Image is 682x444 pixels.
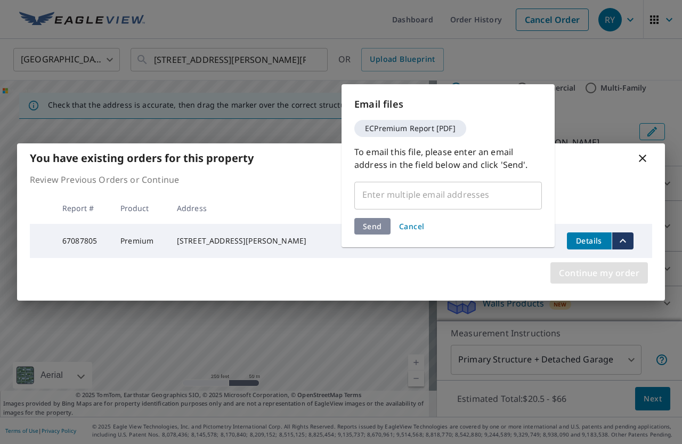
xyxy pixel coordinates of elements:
p: Review Previous Orders or Continue [30,173,652,186]
button: filesDropdownBtn-67087805 [612,232,634,249]
th: Report # [54,192,112,224]
span: Cancel [399,221,425,231]
input: Enter multiple email addresses [359,184,521,205]
td: [DATE] [333,224,379,258]
div: [STREET_ADDRESS][PERSON_NAME] [177,236,324,246]
th: Product [112,192,168,224]
button: Continue my order [550,262,648,284]
span: ECPremium Report [PDF] [359,125,462,132]
th: Date [333,192,379,224]
button: detailsBtn-67087805 [567,232,612,249]
span: Details [573,236,605,246]
button: Cancel [395,218,429,235]
p: To email this file, please enter an email address in the field below and click 'Send'. [354,146,542,171]
td: Premium [112,224,168,258]
span: Continue my order [559,265,639,280]
th: Address [168,192,333,224]
td: 67087805 [54,224,112,258]
p: Email files [354,97,542,111]
b: You have existing orders for this property [30,151,254,165]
